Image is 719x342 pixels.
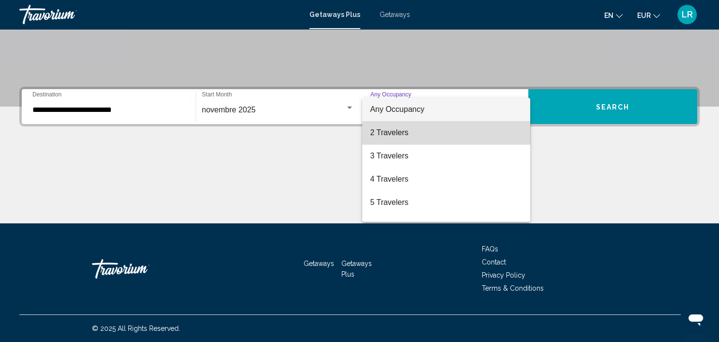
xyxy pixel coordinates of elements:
span: 2 Travelers [370,121,522,144]
iframe: Bouton de lancement de la fenêtre de messagerie [680,303,711,334]
span: Any Occupancy [370,105,424,113]
span: 6 Travelers [370,214,522,237]
span: 3 Travelers [370,144,522,168]
span: 4 Travelers [370,168,522,191]
span: 5 Travelers [370,191,522,214]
